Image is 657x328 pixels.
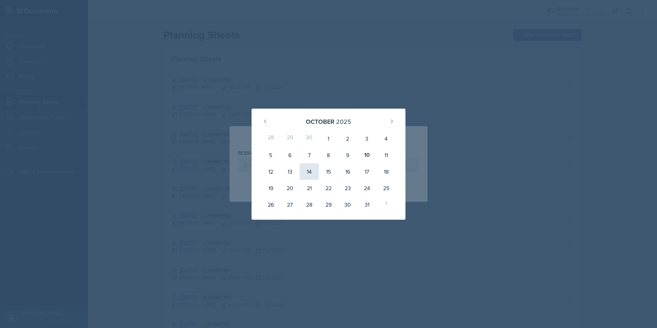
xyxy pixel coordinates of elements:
[319,163,338,180] div: 15
[280,130,300,147] div: 29
[338,163,357,180] div: 16
[357,163,377,180] div: 17
[280,163,300,180] div: 13
[280,196,300,213] div: 27
[300,163,319,180] div: 14
[280,180,300,196] div: 20
[338,196,357,213] div: 30
[377,130,396,147] div: 4
[261,147,280,163] div: 5
[338,147,357,163] div: 9
[336,117,351,126] div: 2025
[300,130,319,147] div: 30
[306,117,334,126] div: October
[261,196,280,213] div: 26
[261,163,280,180] div: 12
[280,147,300,163] div: 6
[357,180,377,196] div: 24
[300,196,319,213] div: 28
[377,147,396,163] div: 11
[319,147,338,163] div: 8
[357,130,377,147] div: 3
[261,130,280,147] div: 28
[319,130,338,147] div: 1
[377,163,396,180] div: 18
[300,147,319,163] div: 7
[357,196,377,213] div: 31
[377,180,396,196] div: 25
[319,180,338,196] div: 22
[338,180,357,196] div: 23
[300,180,319,196] div: 21
[319,196,338,213] div: 29
[261,180,280,196] div: 19
[377,196,396,213] div: 1
[357,147,377,163] div: 10
[338,130,357,147] div: 2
